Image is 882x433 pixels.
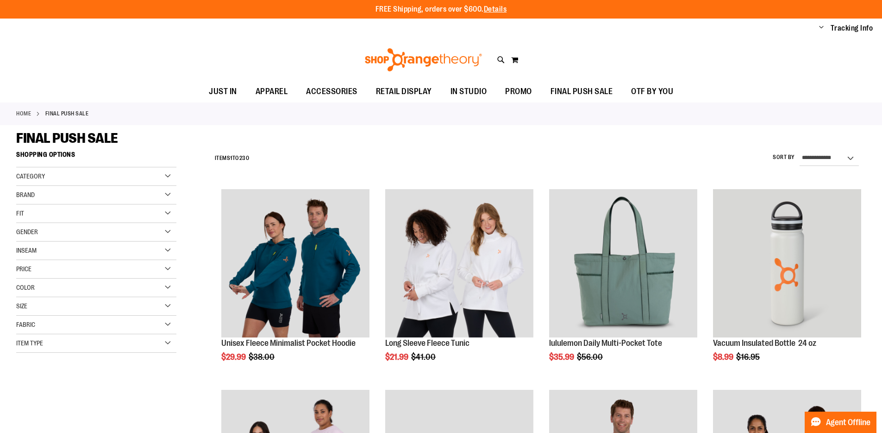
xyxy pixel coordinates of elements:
span: Color [16,284,35,291]
span: $41.00 [411,352,437,362]
a: lululemon Daily Multi-Pocket Tote [549,338,662,348]
span: IN STUDIO [450,81,487,102]
div: product [217,185,374,386]
a: Home [16,109,31,118]
h2: Items to [215,151,250,166]
a: Vacuum Insulated Bottle 24 oz [713,338,816,348]
img: Unisex Fleece Minimalist Pocket Hoodie [221,189,369,337]
span: 1 [230,155,232,161]
label: Sort By [773,153,795,161]
span: FINAL PUSH SALE [16,130,118,146]
span: $35.99 [549,352,575,362]
span: $16.95 [736,352,761,362]
span: 230 [239,155,250,161]
span: Gender [16,228,38,236]
span: Fabric [16,321,35,328]
a: Details [484,5,507,13]
div: product [381,185,538,386]
span: Inseam [16,247,37,254]
span: Category [16,172,45,180]
span: JUST IN [209,81,237,102]
span: $38.00 [249,352,276,362]
span: APPAREL [256,81,288,102]
span: $56.00 [577,352,604,362]
span: OTF BY YOU [631,81,673,102]
a: Long Sleeve Fleece Tunic [385,338,469,348]
span: Price [16,265,31,273]
div: product [708,185,866,386]
strong: FINAL PUSH SALE [45,109,89,118]
span: Agent Offline [826,418,870,427]
span: $29.99 [221,352,247,362]
img: Shop Orangetheory [363,48,483,71]
strong: Shopping Options [16,146,176,167]
button: Agent Offline [805,412,876,433]
a: Product image for Fleece Long Sleeve [385,189,533,339]
a: Vacuum Insulated Bottle 24 oz [713,189,861,339]
p: FREE Shipping, orders over $600. [375,4,507,15]
img: lululemon Daily Multi-Pocket Tote [549,189,697,337]
span: PROMO [505,81,532,102]
span: FINAL PUSH SALE [550,81,613,102]
span: Item Type [16,339,43,347]
span: $8.99 [713,352,735,362]
span: Brand [16,191,35,198]
div: product [544,185,702,386]
span: ACCESSORIES [306,81,357,102]
span: $21.99 [385,352,410,362]
span: RETAIL DISPLAY [376,81,432,102]
a: Unisex Fleece Minimalist Pocket Hoodie [221,338,356,348]
img: Product image for Fleece Long Sleeve [385,189,533,337]
a: Unisex Fleece Minimalist Pocket Hoodie [221,189,369,339]
img: Vacuum Insulated Bottle 24 oz [713,189,861,337]
a: Tracking Info [831,23,873,33]
span: Fit [16,210,24,217]
span: Size [16,302,27,310]
button: Account menu [819,24,824,33]
a: lululemon Daily Multi-Pocket Tote [549,189,697,339]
